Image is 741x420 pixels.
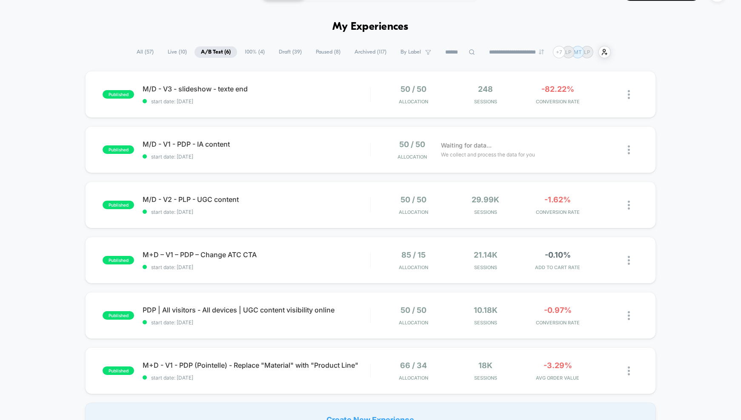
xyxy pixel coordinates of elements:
[400,361,427,370] span: 66 / 34
[544,195,571,204] span: -1.62%
[541,85,574,94] span: -82.22%
[143,375,370,381] span: start date: [DATE]
[524,99,592,105] span: CONVERSION RATE
[103,366,134,375] span: published
[143,264,370,270] span: start date: [DATE]
[628,256,630,265] img: close
[143,361,370,369] span: M+D - V1 - PDP (Pointelle) - Replace "Material" with "Product Line"
[545,250,571,259] span: -0.10%
[478,85,493,94] span: 248
[628,311,630,320] img: close
[474,306,498,315] span: 10.18k
[401,195,426,204] span: 50 / 50
[584,49,590,55] p: LP
[143,85,370,93] span: M/D - V3 - slideshow - texte end
[524,209,592,215] span: CONVERSION RATE
[143,319,370,326] span: start date: [DATE]
[103,90,134,99] span: published
[478,361,492,370] span: 18k
[524,375,592,381] span: AVG ORDER VALUE
[103,256,134,264] span: published
[574,49,582,55] p: MT
[544,361,572,370] span: -3.29%
[399,320,428,326] span: Allocation
[553,46,565,58] div: + 7
[401,250,426,259] span: 85 / 15
[399,375,428,381] span: Allocation
[628,201,630,210] img: close
[441,141,492,150] span: Waiting for data...
[401,85,426,94] span: 50 / 50
[348,46,393,58] span: Archived ( 117 )
[452,99,520,105] span: Sessions
[143,250,370,259] span: M+D – V1 – PDP – Change ATC CTA
[401,49,421,55] span: By Label
[143,140,370,148] span: M/D - V1 - PDP - IA content
[195,46,237,58] span: A/B Test ( 6 )
[332,21,409,33] h1: My Experiences
[399,99,428,105] span: Allocation
[399,264,428,270] span: Allocation
[524,320,592,326] span: CONVERSION RATE
[272,46,308,58] span: Draft ( 39 )
[399,140,425,149] span: 50 / 50
[628,90,630,99] img: close
[143,306,370,314] span: PDP | All visitors - All devices | UGC content visibility online
[398,154,427,160] span: Allocation
[161,46,193,58] span: Live ( 10 )
[238,46,271,58] span: 100% ( 4 )
[472,195,499,204] span: 29.99k
[544,306,572,315] span: -0.97%
[452,375,520,381] span: Sessions
[628,145,630,154] img: close
[628,366,630,375] img: close
[565,49,572,55] p: LP
[103,201,134,209] span: published
[143,98,370,105] span: start date: [DATE]
[474,250,498,259] span: 21.14k
[524,264,592,270] span: ADD TO CART RATE
[452,320,520,326] span: Sessions
[452,209,520,215] span: Sessions
[539,49,544,54] img: end
[441,150,535,159] span: We collect and process the data for you
[143,209,370,215] span: start date: [DATE]
[130,46,160,58] span: All ( 57 )
[401,306,426,315] span: 50 / 50
[452,264,520,270] span: Sessions
[143,195,370,204] span: M/D - V2 - PLP - UGC content
[399,209,428,215] span: Allocation
[103,311,134,320] span: published
[309,46,347,58] span: Paused ( 8 )
[103,145,134,154] span: published
[143,153,370,160] span: start date: [DATE]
